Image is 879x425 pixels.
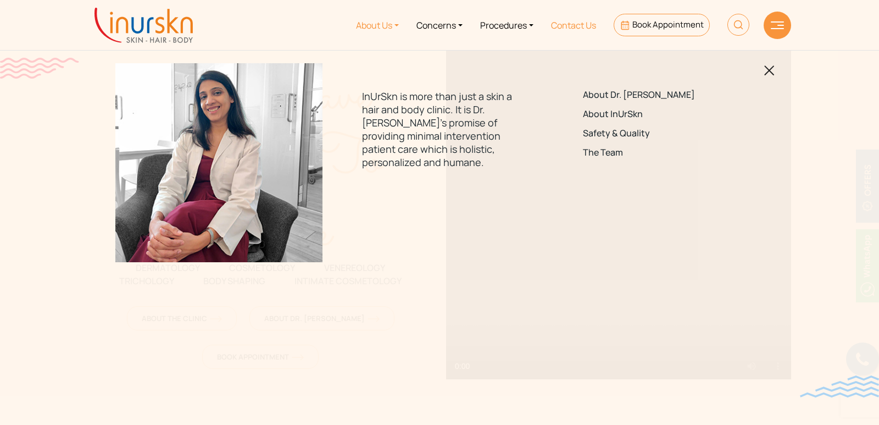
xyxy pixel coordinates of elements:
a: About InUrSkn [583,109,737,119]
a: About Us [347,4,408,46]
p: InUrSkn is more than just a skin a hair and body clinic. It is Dr. [PERSON_NAME]'s promise of pro... [362,90,516,169]
a: Contact Us [542,4,605,46]
a: Procedures [471,4,542,46]
a: About Dr. [PERSON_NAME] [583,90,737,100]
a: Safety & Quality [583,128,737,139]
img: hamLine.svg [771,21,784,29]
img: menuabout [115,63,322,262]
img: HeaderSearch [727,14,749,36]
img: inurskn-logo [94,8,193,43]
img: blackclosed [764,65,775,76]
a: Concerns [408,4,471,46]
img: bluewave [800,376,879,398]
span: Book Appointment [632,19,704,30]
a: Book Appointment [614,14,710,36]
a: The Team [583,148,737,158]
